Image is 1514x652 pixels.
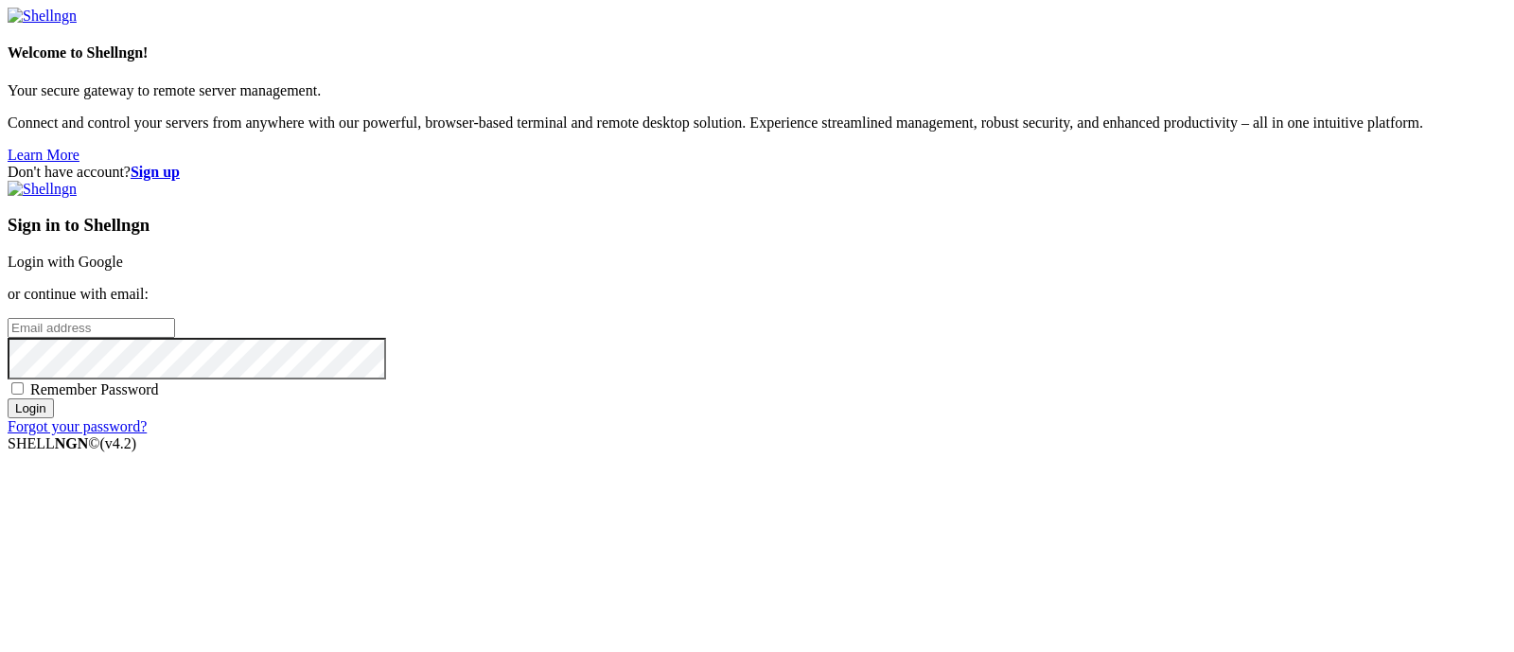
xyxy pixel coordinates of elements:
[8,164,1506,181] div: Don't have account?
[100,435,137,451] span: 4.2.0
[131,164,180,180] a: Sign up
[8,318,175,338] input: Email address
[8,215,1506,236] h3: Sign in to Shellngn
[11,382,24,395] input: Remember Password
[8,254,123,270] a: Login with Google
[8,8,77,25] img: Shellngn
[8,286,1506,303] p: or continue with email:
[8,82,1506,99] p: Your secure gateway to remote server management.
[55,435,89,451] b: NGN
[8,181,77,198] img: Shellngn
[8,398,54,418] input: Login
[8,435,136,451] span: SHELL ©
[8,147,79,163] a: Learn More
[8,115,1506,132] p: Connect and control your servers from anywhere with our powerful, browser-based terminal and remo...
[30,381,159,397] span: Remember Password
[8,44,1506,62] h4: Welcome to Shellngn!
[8,418,147,434] a: Forgot your password?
